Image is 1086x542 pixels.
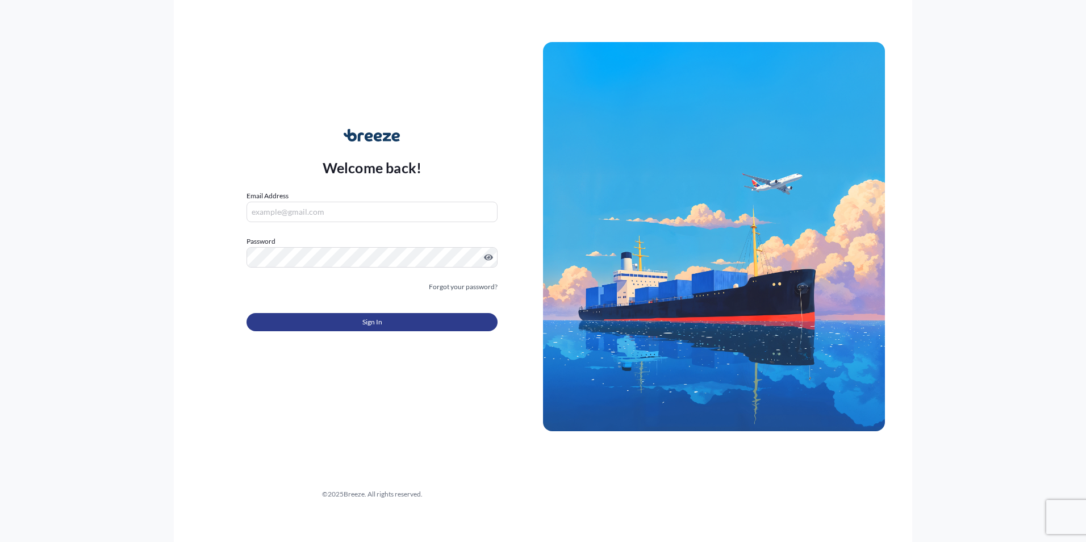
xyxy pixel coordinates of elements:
[247,313,498,331] button: Sign In
[362,316,382,328] span: Sign In
[323,159,422,177] p: Welcome back!
[484,253,493,262] button: Show password
[201,489,543,500] div: © 2025 Breeze. All rights reserved.
[247,202,498,222] input: example@gmail.com
[429,281,498,293] a: Forgot your password?
[247,190,289,202] label: Email Address
[543,42,885,431] img: Ship illustration
[247,236,498,247] label: Password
